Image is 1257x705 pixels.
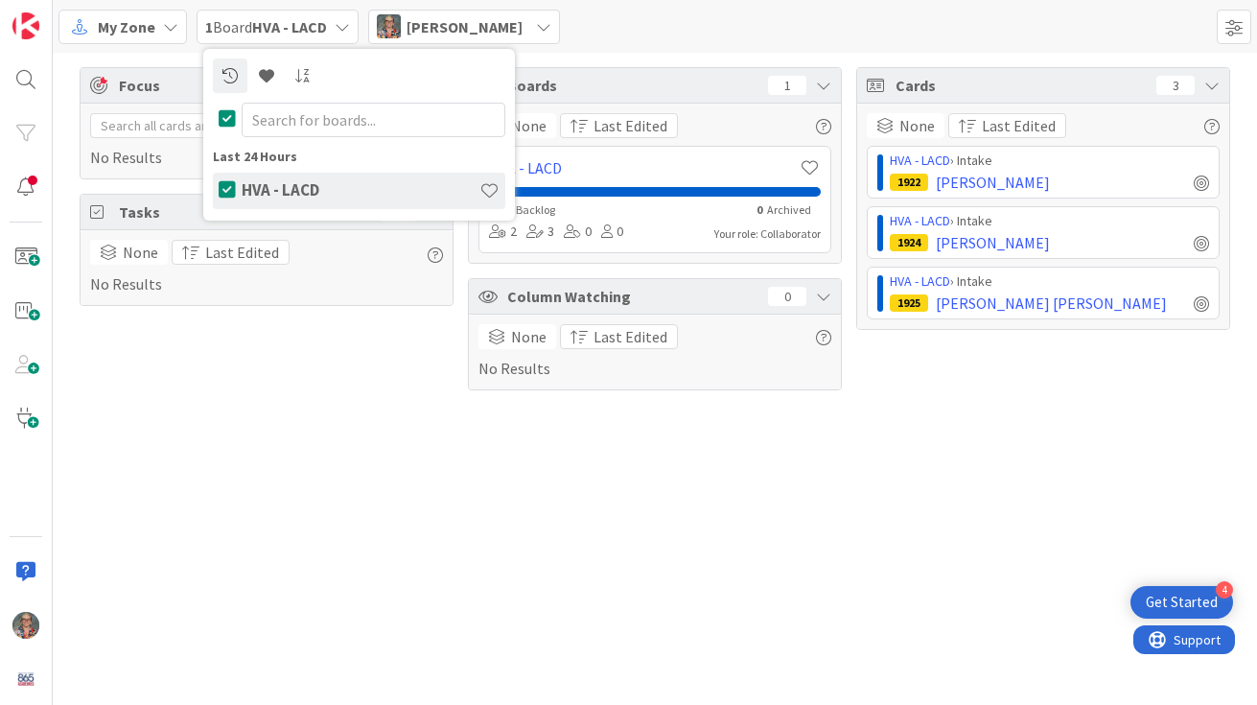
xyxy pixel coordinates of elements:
[948,113,1066,138] button: Last Edited
[123,241,158,264] span: None
[601,222,623,243] div: 0
[890,294,928,312] div: 1925
[12,666,39,693] img: avatar
[12,612,39,639] img: AD
[890,151,1209,171] div: › Intake
[890,152,950,169] a: HVA - LACD
[90,113,418,138] input: Search all cards and tasks...
[768,287,806,306] div: 0
[1146,593,1218,612] div: Get Started
[890,211,1209,231] div: › Intake
[205,241,279,264] span: Last Edited
[890,234,928,251] div: 1924
[478,324,831,380] div: No Results
[1130,586,1233,619] div: Open Get Started checklist, remaining modules: 4
[119,200,370,223] span: Tasks
[12,12,39,39] img: Visit kanbanzone.com
[40,3,87,26] span: Support
[890,271,1209,292] div: › Intake
[511,114,547,137] span: None
[757,202,762,217] span: 0
[213,147,505,167] div: Last 24 Hours
[507,285,758,308] span: Column Watching
[511,325,547,348] span: None
[252,17,327,36] b: HVA - LACD
[205,17,213,36] b: 1
[899,114,935,137] span: None
[936,171,1050,194] span: [PERSON_NAME]
[489,156,798,179] a: HVA - LACD
[516,202,555,217] span: Backlog
[90,240,443,295] div: No Results
[594,114,667,137] span: Last Edited
[890,174,928,191] div: 1922
[242,103,505,137] input: Search for boards...
[767,202,811,217] span: Archived
[560,324,678,349] button: Last Edited
[714,225,821,243] div: Your role: Collaborator
[98,15,155,38] span: My Zone
[890,212,950,229] a: HVA - LACD
[119,74,364,97] span: Focus
[407,15,523,38] span: [PERSON_NAME]
[377,14,401,38] img: AD
[90,113,443,169] div: No Results
[982,114,1056,137] span: Last Edited
[507,74,758,97] span: Boards
[936,292,1167,315] span: [PERSON_NAME] [PERSON_NAME]
[1156,76,1195,95] div: 3
[768,76,806,95] div: 1
[172,240,290,265] button: Last Edited
[205,15,327,38] span: Board
[526,222,554,243] div: 3
[242,180,479,200] h4: HVA - LACD
[489,222,517,243] div: 2
[890,272,950,290] a: HVA - LACD
[896,74,1147,97] span: Cards
[564,222,592,243] div: 0
[594,325,667,348] span: Last Edited
[936,231,1050,254] span: [PERSON_NAME]
[1216,581,1233,599] div: 4
[560,113,678,138] button: Last Edited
